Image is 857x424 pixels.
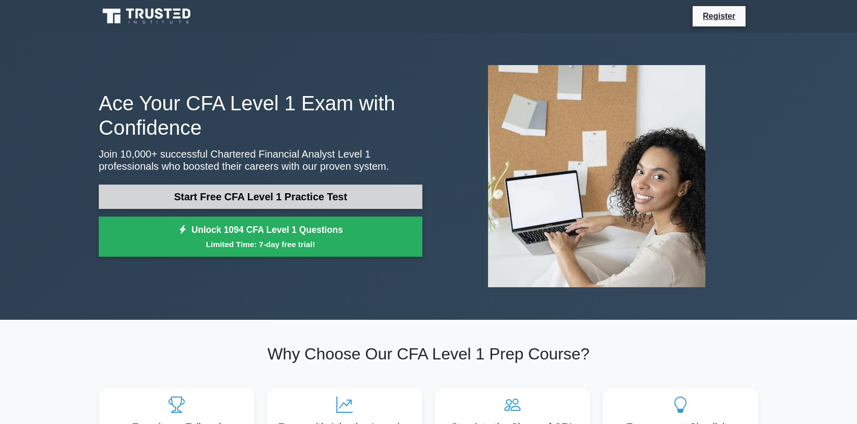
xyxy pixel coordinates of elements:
a: Start Free CFA Level 1 Practice Test [99,185,422,209]
a: Unlock 1094 CFA Level 1 QuestionsLimited Time: 7-day free trial! [99,217,422,257]
h1: Ace Your CFA Level 1 Exam with Confidence [99,91,422,140]
a: Register [697,10,741,22]
p: Join 10,000+ successful Chartered Financial Analyst Level 1 professionals who boosted their caree... [99,148,422,172]
small: Limited Time: 7-day free trial! [111,238,410,250]
h2: Why Choose Our CFA Level 1 Prep Course? [99,344,758,364]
